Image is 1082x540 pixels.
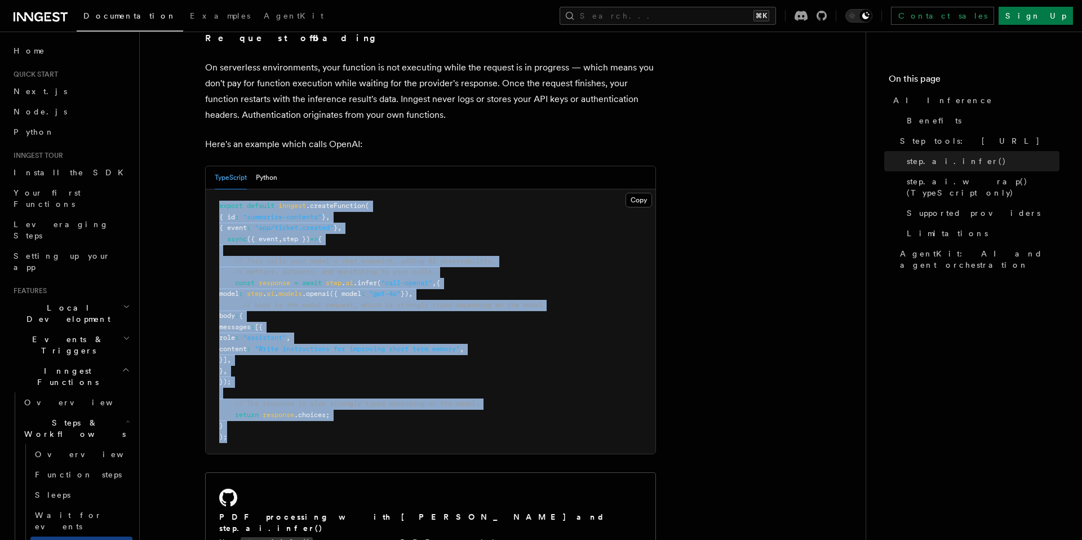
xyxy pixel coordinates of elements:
[257,3,330,30] a: AgentKit
[902,171,1059,203] a: step.ai.wrap() (TypeScript only)
[902,203,1059,223] a: Supported providers
[205,60,656,123] p: On serverless environments, your function is not executing while the request is in progress — whi...
[264,11,323,20] span: AgentKit
[235,257,495,265] span: // This calls your model's chat endpoint, adding AI observability,
[243,301,543,309] span: // body is the model request, which is strongly typed depending on the model
[318,235,322,243] span: {
[900,135,1040,147] span: Step tools: [URL]
[256,166,277,189] button: Python
[35,470,122,479] span: Function steps
[239,312,243,320] span: {
[9,183,132,214] a: Your first Functions
[353,279,377,287] span: .infer
[326,279,342,287] span: step
[30,464,132,485] a: Function steps
[255,224,334,232] span: "app/ticket.created"
[902,110,1059,131] a: Benefits
[14,107,67,116] span: Node.js
[14,45,45,56] span: Home
[219,202,243,210] span: export
[219,422,223,430] span: }
[219,334,235,342] span: role
[227,356,231,364] span: ,
[278,290,302,298] span: models
[9,81,132,101] a: Next.js
[14,168,130,177] span: Install the SDK
[20,413,132,444] button: Steps & Workflows
[9,41,132,61] a: Home
[326,213,330,221] span: ,
[294,279,298,287] span: =
[235,312,239,320] span: :
[302,290,330,298] span: .openai
[381,279,432,287] span: "call-openai"
[263,411,294,419] span: response
[889,72,1059,90] h4: On this page
[235,268,436,276] span: // metrics, datasets, and monitoring to your calls.
[365,202,369,210] span: (
[30,444,132,464] a: Overview
[14,188,81,209] span: Your first Functions
[219,511,642,534] h2: PDF processing with [PERSON_NAME] and step.ai.infer()
[35,511,102,531] span: Wait for events
[35,450,151,459] span: Overview
[77,3,183,32] a: Documentation
[9,361,132,392] button: Inngest Functions
[205,33,384,43] strong: Request offloading
[9,246,132,277] a: Setting up your app
[560,7,776,25] button: Search...⌘K
[247,202,274,210] span: default
[255,323,263,331] span: [{
[219,312,235,320] span: body
[294,411,330,419] span: .choices;
[401,290,409,298] span: })
[219,224,247,232] span: { event
[902,223,1059,244] a: Limitations
[243,334,286,342] span: "assistant"
[20,417,126,440] span: Steps & Workflows
[460,345,464,353] span: ,
[322,213,326,221] span: }
[9,365,122,388] span: Inngest Functions
[902,151,1059,171] a: step.ai.infer()
[345,279,353,287] span: ai
[219,367,223,375] span: }
[215,166,247,189] button: TypeScript
[247,290,263,298] span: step
[30,505,132,537] a: Wait for events
[286,334,290,342] span: ,
[235,411,259,419] span: return
[235,279,255,287] span: const
[24,398,140,407] span: Overview
[409,290,413,298] span: ,
[369,290,401,298] span: "gpt-4o"
[35,490,70,499] span: Sleeps
[377,279,381,287] span: (
[9,151,63,160] span: Inngest tour
[14,220,109,240] span: Leveraging Steps
[30,485,132,505] a: Sleeps
[907,176,1059,198] span: step.ai.wrap() (TypeScript only)
[219,323,251,331] span: messages
[626,193,652,207] button: Copy
[999,7,1073,25] a: Sign Up
[247,235,278,243] span: ({ event
[259,279,290,287] span: response
[338,224,342,232] span: ,
[183,3,257,30] a: Examples
[895,131,1059,151] a: Step tools: [URL]
[330,290,361,298] span: ({ model
[9,122,132,142] a: Python
[9,298,132,329] button: Local Development
[9,329,132,361] button: Events & Triggers
[907,207,1040,219] span: Supported providers
[14,87,67,96] span: Next.js
[219,213,235,221] span: { id
[255,345,460,353] span: "Write instructions for improving short term memory"
[219,290,239,298] span: model
[893,95,992,106] span: AI Inference
[274,290,278,298] span: .
[9,162,132,183] a: Install the SDK
[14,127,55,136] span: Python
[306,202,365,210] span: .createFunction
